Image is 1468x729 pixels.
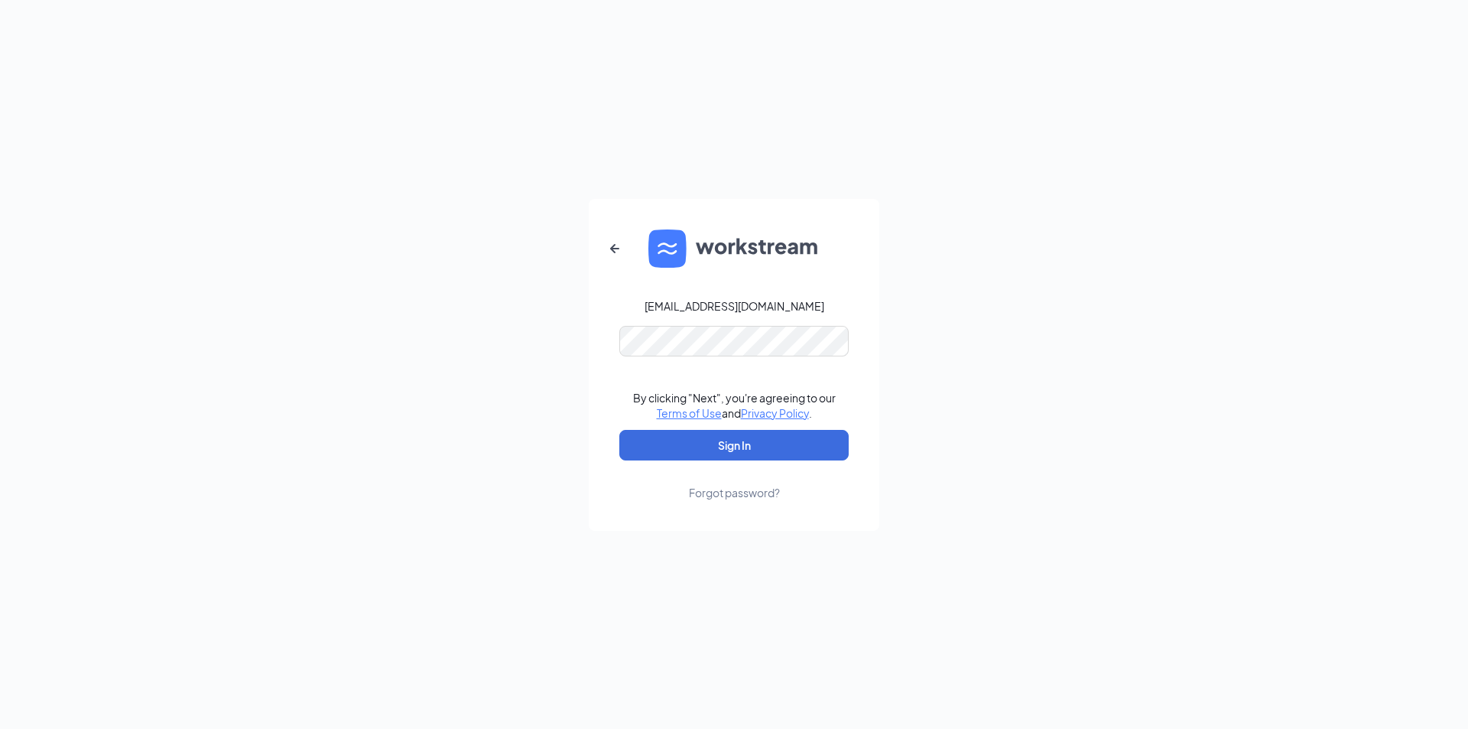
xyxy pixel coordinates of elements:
[619,430,849,461] button: Sign In
[596,230,633,267] button: ArrowLeftNew
[657,406,722,420] a: Terms of Use
[606,239,624,258] svg: ArrowLeftNew
[633,390,836,421] div: By clicking "Next", you're agreeing to our and .
[741,406,809,420] a: Privacy Policy
[645,298,824,314] div: [EMAIL_ADDRESS][DOMAIN_NAME]
[689,461,780,500] a: Forgot password?
[648,229,820,268] img: WS logo and Workstream text
[689,485,780,500] div: Forgot password?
